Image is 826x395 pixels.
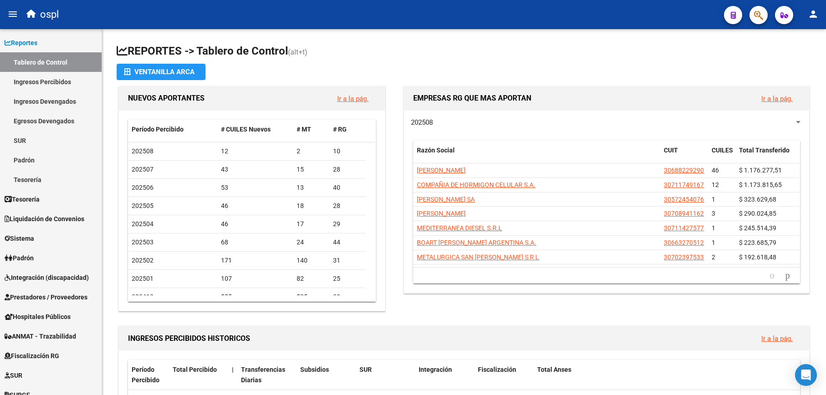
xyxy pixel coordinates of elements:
[417,167,466,174] span: [PERSON_NAME]
[132,275,154,282] span: 202501
[128,360,169,390] datatable-header-cell: Período Percibido
[221,164,289,175] div: 43
[169,360,228,390] datatable-header-cell: Total Percibido
[221,201,289,211] div: 46
[329,120,366,139] datatable-header-cell: # RG
[739,147,790,154] span: Total Transferido
[664,253,704,261] span: 30702397533
[132,184,154,191] span: 202506
[293,120,329,139] datatable-header-cell: # MT
[333,126,347,133] span: # RG
[221,273,289,284] div: 107
[5,292,87,302] span: Prestadores / Proveedores
[117,44,811,60] h1: REPORTES -> Tablero de Control
[333,255,362,266] div: 31
[124,64,198,80] div: Ventanilla ARCA
[333,219,362,229] div: 29
[712,210,715,217] span: 3
[478,366,516,373] span: Fiscalización
[534,360,790,390] datatable-header-cell: Total Anses
[333,292,362,302] div: 30
[330,90,376,107] button: Ir a la pág.
[5,214,84,224] span: Liquidación de Convenios
[288,48,308,56] span: (alt+t)
[474,360,534,390] datatable-header-cell: Fiscalización
[333,237,362,248] div: 44
[5,253,34,263] span: Padrón
[5,331,76,341] span: ANMAT - Trazabilidad
[297,126,311,133] span: # MT
[781,271,794,281] a: go to next page
[712,181,719,188] span: 12
[221,182,289,193] div: 53
[300,366,329,373] span: Subsidios
[413,94,531,102] span: EMPRESAS RG QUE MAS APORTAN
[228,360,237,390] datatable-header-cell: |
[417,147,455,154] span: Razón Social
[739,224,776,232] span: $ 245.514,39
[754,330,800,347] button: Ir a la pág.
[333,146,362,157] div: 10
[132,293,154,300] span: 202412
[417,196,475,203] span: [PERSON_NAME] SA
[333,182,362,193] div: 40
[297,273,326,284] div: 82
[132,238,154,246] span: 202503
[337,95,369,103] a: Ir a la pág.
[221,126,271,133] span: # CUILES Nuevos
[739,253,776,261] span: $ 192.618,48
[128,94,205,102] span: NUEVOS APORTANTES
[132,126,184,133] span: Período Percibido
[297,164,326,175] div: 15
[795,364,817,386] div: Open Intercom Messenger
[417,210,466,217] span: [PERSON_NAME]
[664,239,704,246] span: 30663270512
[664,196,704,203] span: 30572454076
[708,141,735,171] datatable-header-cell: CUILES
[128,120,217,139] datatable-header-cell: Período Percibido
[417,181,535,188] span: COMPAÑIA DE HORMIGON CELULAR S.A.
[359,366,372,373] span: SUR
[297,255,326,266] div: 140
[128,334,250,343] span: INGRESOS PERCIBIDOS HISTORICOS
[356,360,415,390] datatable-header-cell: SUR
[5,233,34,243] span: Sistema
[221,255,289,266] div: 171
[739,181,782,188] span: $ 1.173.815,65
[417,224,502,232] span: MEDITERRANEA DIESEL S.R.L
[739,239,776,246] span: $ 223.685,79
[808,9,819,20] mat-icon: person
[419,366,452,373] span: Integración
[297,219,326,229] div: 17
[5,273,89,283] span: Integración (discapacidad)
[5,370,22,380] span: SUR
[415,360,474,390] datatable-header-cell: Integración
[132,366,159,384] span: Período Percibido
[664,181,704,188] span: 30711749167
[217,120,293,139] datatable-header-cell: # CUILES Nuevos
[664,147,678,154] span: CUIT
[5,351,59,361] span: Fiscalización RG
[664,210,704,217] span: 30708941162
[132,220,154,228] span: 202504
[739,196,776,203] span: $ 323.629,68
[237,360,297,390] datatable-header-cell: Transferencias Diarias
[761,334,793,343] a: Ir a la pág.
[132,202,154,209] span: 202505
[712,167,719,174] span: 46
[297,146,326,157] div: 2
[417,239,536,246] span: BOART [PERSON_NAME] ARGENTINA S.A.
[297,292,326,302] div: 525
[739,167,782,174] span: $ 1.176.277,51
[297,237,326,248] div: 24
[712,147,733,154] span: CUILES
[297,182,326,193] div: 13
[132,257,154,264] span: 202502
[5,194,40,204] span: Tesorería
[411,118,433,127] span: 202508
[766,271,779,281] a: go to previous page
[664,224,704,232] span: 30711427577
[221,237,289,248] div: 68
[173,366,217,373] span: Total Percibido
[5,312,71,322] span: Hospitales Públicos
